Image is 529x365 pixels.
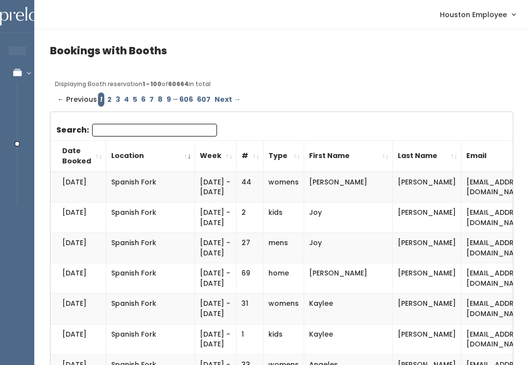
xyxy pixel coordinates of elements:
td: [PERSON_NAME] [393,233,461,263]
td: Kaylee [304,324,393,354]
td: Spanish Fork [106,324,195,354]
input: Search: [92,124,217,137]
td: [DATE] - [DATE] [195,172,237,203]
td: [DATE] - [DATE] [195,294,237,324]
div: Displaying Booth reservation of in total [55,80,508,89]
a: Page 3 [114,92,122,107]
td: Spanish Fork [106,294,195,324]
span: … [173,92,177,107]
a: Page 9 [165,92,173,107]
td: Joy [304,233,393,263]
div: Pagination [55,92,508,107]
td: [DATE] - [DATE] [195,263,237,294]
td: Kaylee [304,294,393,324]
td: [DATE] - [DATE] [195,324,237,354]
h4: Bookings with Booths [50,45,513,56]
td: [PERSON_NAME] [393,324,461,354]
td: [DATE] - [DATE] [195,233,237,263]
label: Search: [56,124,217,137]
td: [PERSON_NAME] [393,263,461,294]
td: 31 [237,294,264,324]
a: Page 7 [147,92,156,107]
td: home [264,263,304,294]
a: Page 8 [156,92,165,107]
td: womens [264,294,304,324]
td: [PERSON_NAME] [393,294,461,324]
td: [PERSON_NAME] [304,263,393,294]
td: 69 [237,263,264,294]
a: Page 4 [122,92,131,107]
td: [PERSON_NAME] [304,172,393,203]
a: Next → [213,92,242,107]
td: kids [264,324,304,354]
a: Page 606 [177,92,195,107]
a: Page 5 [131,92,139,107]
b: 60664 [168,80,189,88]
th: Week: activate to sort column ascending [195,140,237,172]
th: Date Booked: activate to sort column ascending [50,140,106,172]
a: Page 6 [139,92,147,107]
td: [DATE] - [DATE] [195,203,237,233]
span: ← Previous [57,92,97,107]
td: [DATE] [50,263,106,294]
td: [DATE] [50,294,106,324]
td: Spanish Fork [106,263,195,294]
td: [DATE] [50,324,106,354]
td: Joy [304,203,393,233]
td: Spanish Fork [106,203,195,233]
td: [DATE] [50,233,106,263]
a: Page 2 [105,92,114,107]
td: 44 [237,172,264,203]
a: Houston Employee [430,4,525,25]
th: Type: activate to sort column ascending [264,140,304,172]
b: 1 - 100 [143,80,162,88]
td: kids [264,203,304,233]
td: 27 [237,233,264,263]
td: Spanish Fork [106,172,195,203]
th: #: activate to sort column ascending [237,140,264,172]
td: 1 [237,324,264,354]
th: First Name: activate to sort column ascending [304,140,393,172]
a: Page 607 [195,92,213,107]
th: Last Name: activate to sort column ascending [393,140,461,172]
span: Houston Employee [440,9,507,20]
em: Page 1 [98,92,104,107]
td: womens [264,172,304,203]
td: Spanish Fork [106,233,195,263]
th: Location: activate to sort column ascending [106,140,195,172]
td: mens [264,233,304,263]
td: [DATE] [50,172,106,203]
td: [PERSON_NAME] [393,172,461,203]
td: [DATE] [50,203,106,233]
td: [PERSON_NAME] [393,203,461,233]
td: 2 [237,203,264,233]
